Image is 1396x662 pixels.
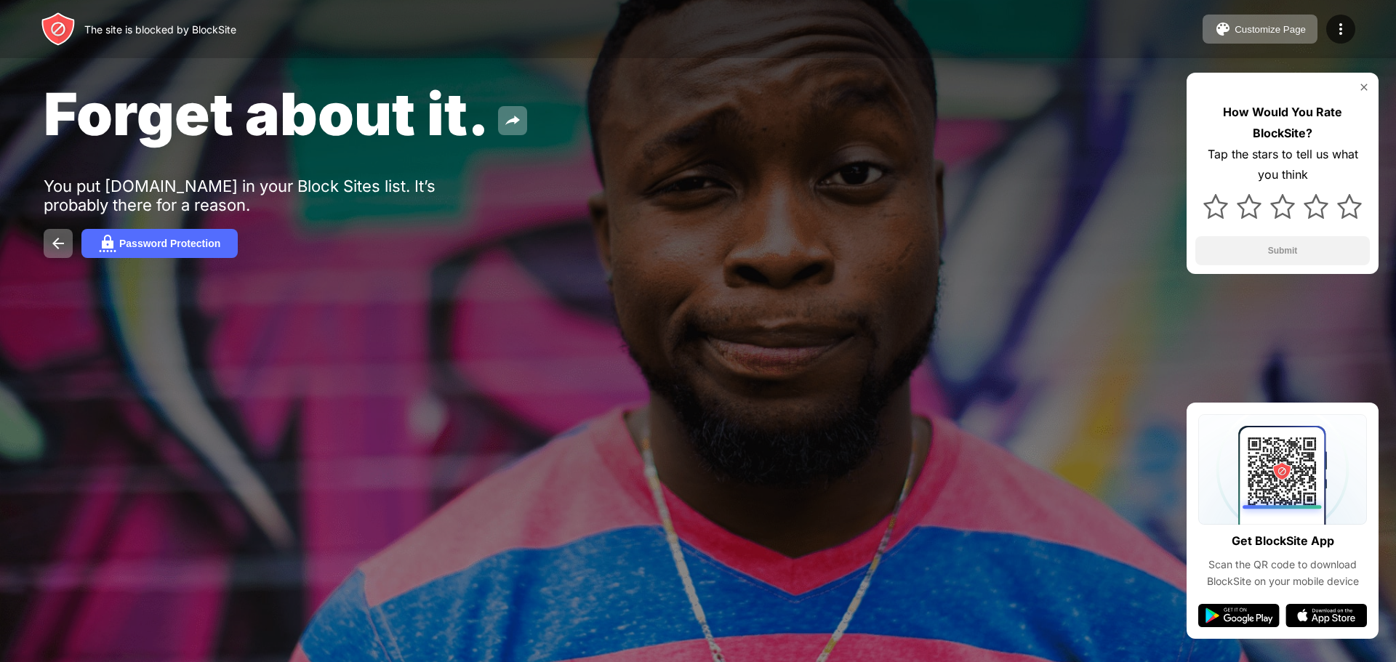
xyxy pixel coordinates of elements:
[1332,20,1349,38] img: menu-icon.svg
[1235,24,1306,35] div: Customize Page
[49,235,67,252] img: back.svg
[1270,194,1295,219] img: star.svg
[1198,414,1367,525] img: qrcode.svg
[84,23,236,36] div: The site is blocked by BlockSite
[44,78,489,149] span: Forget about it.
[1214,20,1232,38] img: pallet.svg
[1337,194,1362,219] img: star.svg
[99,235,116,252] img: password.svg
[81,229,238,258] button: Password Protection
[1195,236,1370,265] button: Submit
[1285,604,1367,627] img: app-store.svg
[41,12,76,47] img: header-logo.svg
[1304,194,1328,219] img: star.svg
[504,112,521,129] img: share.svg
[1358,81,1370,93] img: rate-us-close.svg
[1232,530,1334,552] div: Get BlockSite App
[1198,604,1280,627] img: google-play.svg
[119,238,220,249] div: Password Protection
[1195,144,1370,186] div: Tap the stars to tell us what you think
[1237,194,1261,219] img: star.svg
[1203,194,1228,219] img: star.svg
[1195,102,1370,144] div: How Would You Rate BlockSite?
[44,177,493,214] div: You put [DOMAIN_NAME] in your Block Sites list. It’s probably there for a reason.
[1198,557,1367,589] div: Scan the QR code to download BlockSite on your mobile device
[1203,15,1317,44] button: Customize Page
